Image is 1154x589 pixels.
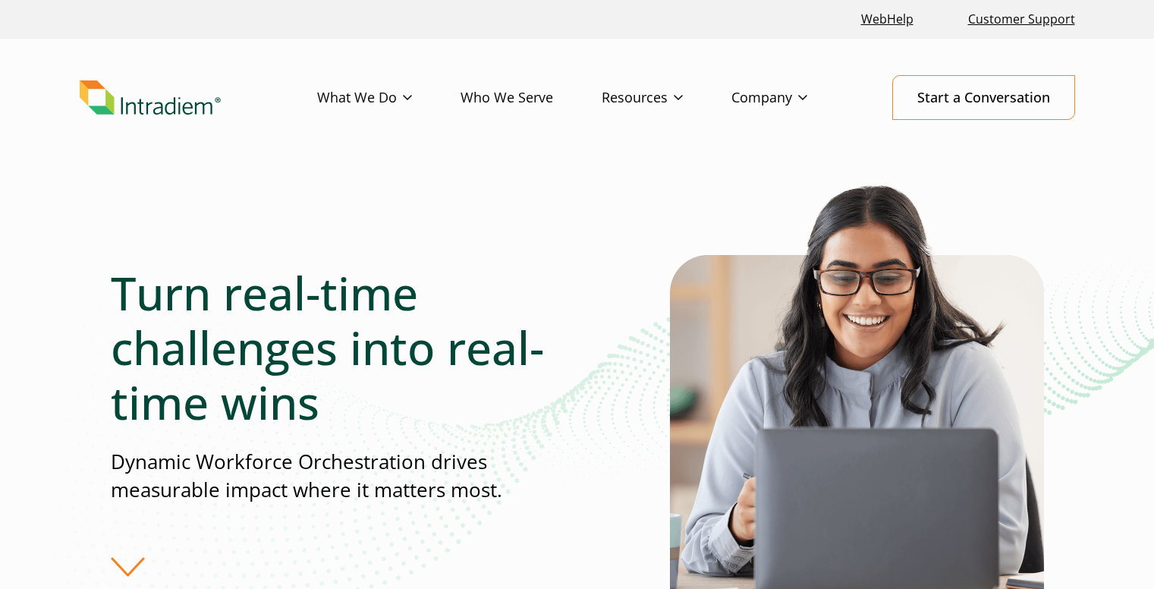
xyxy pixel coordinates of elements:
a: Customer Support [962,3,1081,36]
a: What We Do [317,76,461,120]
a: Resources [602,76,731,120]
a: Start a Conversation [892,75,1075,120]
a: Company [731,76,856,120]
img: Intradiem [80,80,221,115]
h1: Turn real-time challenges into real-time wins [111,266,577,430]
p: Dynamic Workforce Orchestration drives measurable impact where it matters most. [111,448,577,505]
a: Link to homepage of Intradiem [80,80,317,115]
a: Link opens in a new window [855,3,920,36]
a: Who We Serve [461,76,602,120]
